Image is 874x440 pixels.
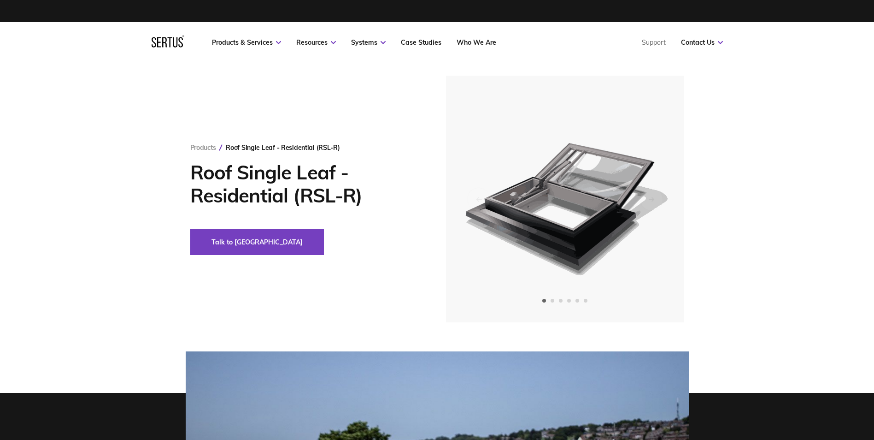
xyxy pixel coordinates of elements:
[642,38,666,47] a: Support
[681,38,723,47] a: Contact Us
[468,188,490,210] div: Previous slide
[567,299,571,303] span: Go to slide 4
[584,299,587,303] span: Go to slide 6
[351,38,386,47] a: Systems
[457,38,496,47] a: Who We Are
[401,38,441,47] a: Case Studies
[190,161,418,207] h1: Roof Single Leaf - Residential (RSL-R)
[575,299,579,303] span: Go to slide 5
[296,38,336,47] a: Resources
[190,229,324,255] button: Talk to [GEOGRAPHIC_DATA]
[551,299,554,303] span: Go to slide 2
[212,38,281,47] a: Products & Services
[559,299,563,303] span: Go to slide 3
[640,188,663,210] div: Next slide
[190,143,216,152] a: Products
